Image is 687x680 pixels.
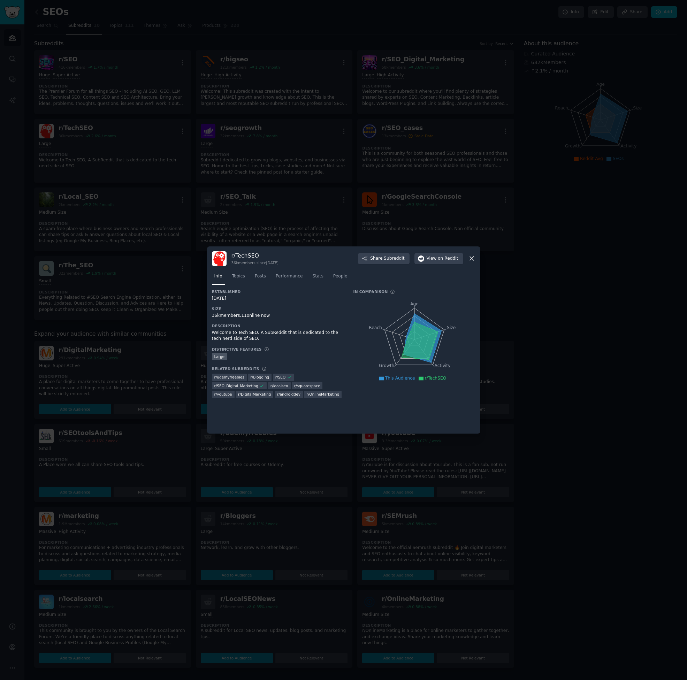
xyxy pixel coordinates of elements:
span: This Audience [385,376,415,381]
span: People [333,273,348,280]
h3: Distinctive Features [212,347,262,352]
img: TechSEO [212,251,227,266]
span: on Reddit [438,255,458,262]
a: Posts [252,271,268,285]
div: Welcome to Tech SEO, A SubReddit that is dedicated to the tech nerd side of SEO. [212,330,344,342]
span: r/ Blogging [250,375,269,380]
span: Topics [232,273,245,280]
h3: In Comparison [353,289,388,294]
span: r/ androiddev [277,392,300,397]
h3: r/ TechSEO [231,252,278,259]
span: View [427,255,458,262]
span: Stats [313,273,323,280]
span: Performance [276,273,303,280]
tspan: Growth [379,363,394,368]
a: Topics [230,271,247,285]
a: People [331,271,350,285]
tspan: Age [410,301,419,306]
tspan: Size [447,325,456,330]
span: r/ squarespace [294,383,320,388]
div: 36k members, 11 online now [212,313,344,319]
h3: Size [212,306,344,311]
h3: Related Subreddits [212,366,259,371]
div: Large [212,353,227,360]
button: Viewon Reddit [414,253,463,264]
a: Stats [310,271,326,285]
span: r/ OnlineMarketing [306,392,339,397]
button: ShareSubreddit [358,253,409,264]
span: r/ DigitalMarketing [238,392,271,397]
a: Performance [273,271,305,285]
div: 36k members since [DATE] [231,260,278,265]
span: Posts [255,273,266,280]
span: r/ udemyfreebies [214,375,244,380]
span: r/ youtube [214,392,232,397]
tspan: Reach [369,325,382,330]
span: Share [370,255,404,262]
div: [DATE] [212,296,344,302]
span: r/ SEO_Digital_Marketing [214,383,258,388]
span: r/TechSEO [425,376,446,381]
span: r/ localseo [270,383,288,388]
h3: Established [212,289,344,294]
h3: Description [212,323,344,328]
span: Subreddit [384,255,404,262]
a: Info [212,271,225,285]
span: r/ SEO [275,375,285,380]
tspan: Activity [434,363,450,368]
span: Info [214,273,222,280]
